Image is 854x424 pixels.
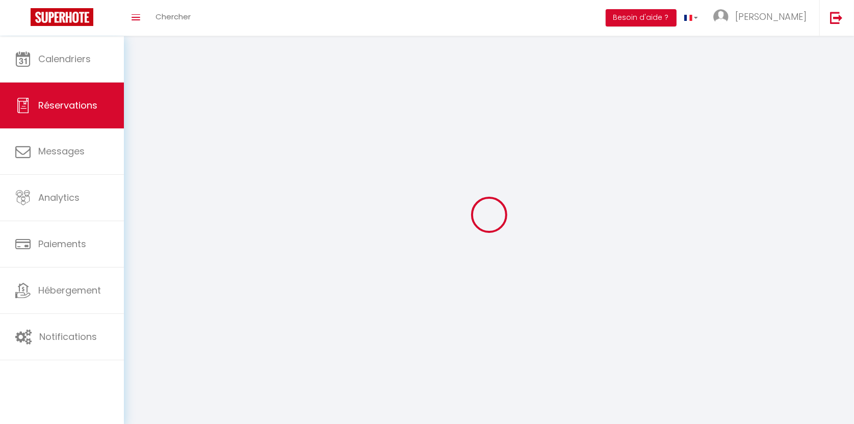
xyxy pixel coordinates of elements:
[31,8,93,26] img: Super Booking
[830,11,843,24] img: logout
[38,237,86,250] span: Paiements
[156,11,191,22] span: Chercher
[713,9,729,24] img: ...
[38,191,80,204] span: Analytics
[606,9,677,26] button: Besoin d'aide ?
[735,10,807,23] span: [PERSON_NAME]
[38,284,101,297] span: Hébergement
[38,99,97,112] span: Réservations
[38,145,85,157] span: Messages
[38,52,91,65] span: Calendriers
[39,330,97,343] span: Notifications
